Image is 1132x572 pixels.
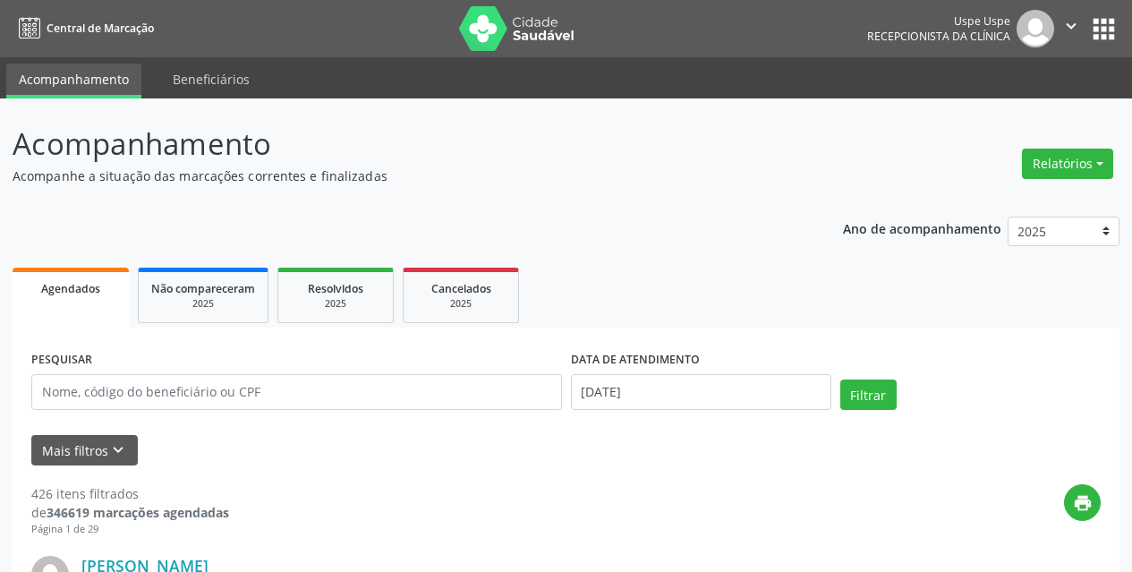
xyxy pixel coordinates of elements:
[47,21,154,36] span: Central de Marcação
[108,440,128,460] i: keyboard_arrow_down
[571,374,831,410] input: Selecione um intervalo
[431,281,491,296] span: Cancelados
[1064,484,1101,521] button: print
[31,374,562,410] input: Nome, código do beneficiário ou CPF
[291,297,380,311] div: 2025
[571,346,700,374] label: DATA DE ATENDIMENTO
[13,166,787,185] p: Acompanhe a situação das marcações correntes e finalizadas
[31,346,92,374] label: PESQUISAR
[840,380,897,410] button: Filtrar
[416,297,506,311] div: 2025
[160,64,262,95] a: Beneficiários
[31,435,138,466] button: Mais filtroskeyboard_arrow_down
[1054,10,1088,47] button: 
[151,281,255,296] span: Não compareceram
[151,297,255,311] div: 2025
[31,503,229,522] div: de
[1088,13,1119,45] button: apps
[308,281,363,296] span: Resolvidos
[13,122,787,166] p: Acompanhamento
[1073,493,1093,513] i: print
[1022,149,1113,179] button: Relatórios
[13,13,154,43] a: Central de Marcação
[41,281,100,296] span: Agendados
[31,484,229,503] div: 426 itens filtrados
[31,522,229,537] div: Página 1 de 29
[1061,16,1081,36] i: 
[867,29,1010,44] span: Recepcionista da clínica
[47,504,229,521] strong: 346619 marcações agendadas
[843,217,1001,239] p: Ano de acompanhamento
[6,64,141,98] a: Acompanhamento
[1017,10,1054,47] img: img
[867,13,1010,29] div: Uspe Uspe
